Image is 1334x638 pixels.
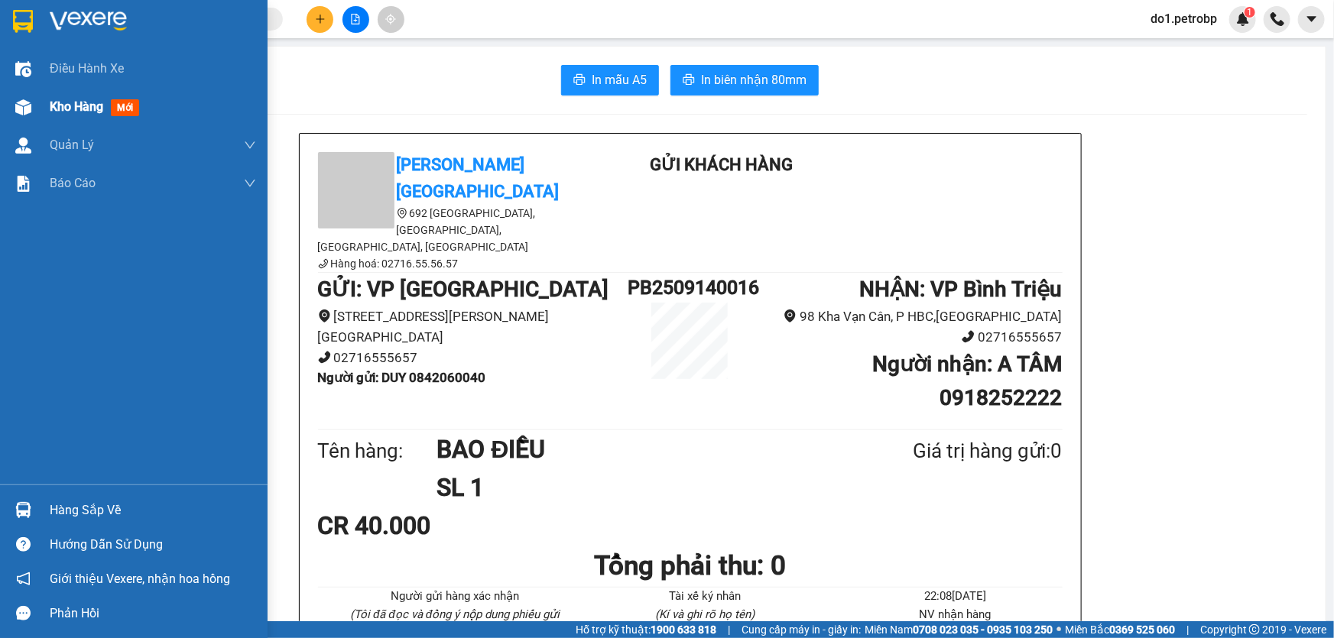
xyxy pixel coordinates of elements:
[1298,6,1325,33] button: caret-down
[683,73,695,88] span: printer
[318,507,563,545] div: CR 40.000
[650,155,793,174] b: Gửi khách hàng
[397,208,407,219] span: environment
[16,572,31,586] span: notification
[872,351,1062,410] b: Người nhận : A TÂM 0918252222
[318,255,593,272] li: Hàng hoá: 02716.55.56.57
[670,65,819,96] button: printerIn biên nhận 80mm
[752,327,1063,348] li: 02716555657
[752,306,1063,327] li: 98 Kha Vạn Cân, P HBC,[GEOGRAPHIC_DATA]
[350,14,361,24] span: file-add
[50,499,256,522] div: Hàng sắp về
[16,537,31,552] span: question-circle
[318,306,628,347] li: [STREET_ADDRESS][PERSON_NAME] [GEOGRAPHIC_DATA]
[561,65,659,96] button: printerIn mẫu A5
[437,468,839,507] h1: SL 1
[50,533,256,556] div: Hướng dẫn sử dụng
[728,621,730,638] span: |
[1305,12,1319,26] span: caret-down
[1249,624,1260,635] span: copyright
[50,135,94,154] span: Quản Lý
[15,99,31,115] img: warehouse-icon
[16,606,31,620] span: message
[1065,621,1175,638] span: Miền Bắc
[342,6,369,33] button: file-add
[318,351,331,364] span: phone
[1236,12,1250,26] img: icon-new-feature
[573,73,586,88] span: printer
[865,621,1053,638] span: Miền Nam
[318,370,486,385] b: Người gửi : DUY 0842060040
[849,588,1062,606] li: 22:08[DATE]
[50,602,256,625] div: Phản hồi
[50,99,103,114] span: Kho hàng
[15,138,31,154] img: warehouse-icon
[397,155,560,201] b: [PERSON_NAME][GEOGRAPHIC_DATA]
[318,205,593,255] li: 692 [GEOGRAPHIC_DATA], [GEOGRAPHIC_DATA], [GEOGRAPHIC_DATA], [GEOGRAPHIC_DATA]
[15,176,31,192] img: solution-icon
[742,621,861,638] span: Cung cấp máy in - giấy in:
[15,61,31,77] img: warehouse-icon
[701,70,807,89] span: In biên nhận 80mm
[839,436,1062,467] div: Giá trị hàng gửi: 0
[318,545,1063,587] h1: Tổng phải thu: 0
[576,621,716,638] span: Hỗ trợ kỹ thuật:
[111,99,139,116] span: mới
[655,607,755,621] i: (Kí và ghi rõ họ tên)
[378,6,404,33] button: aim
[1186,621,1189,638] span: |
[315,14,326,24] span: plus
[244,177,256,189] span: down
[318,258,329,269] span: phone
[307,6,333,33] button: plus
[349,588,562,606] li: Người gửi hàng xác nhận
[50,173,96,193] span: Báo cáo
[50,59,124,78] span: Điều hành xe
[849,606,1062,624] li: NV nhận hàng
[318,436,437,467] div: Tên hàng:
[913,623,1053,636] strong: 0708 023 035 - 0935 103 250
[628,273,751,303] h1: PB2509140016
[1247,7,1252,18] span: 1
[13,10,33,33] img: logo-vxr
[385,14,396,24] span: aim
[1138,9,1229,28] span: do1.petrobp
[859,277,1062,302] b: NHẬN : VP Bình Triệu
[244,139,256,151] span: down
[15,502,31,518] img: warehouse-icon
[50,569,230,588] span: Giới thiệu Vexere, nhận hoa hồng
[784,309,797,322] span: environment
[1271,12,1284,26] img: phone-icon
[592,70,647,89] span: In mẫu A5
[1109,623,1175,636] strong: 0369 525 060
[599,588,812,606] li: Tài xế ký nhân
[318,277,609,302] b: GỬI : VP [GEOGRAPHIC_DATA]
[318,348,628,368] li: 02716555657
[651,623,716,636] strong: 1900 633 818
[1245,7,1255,18] sup: 1
[962,330,975,343] span: phone
[437,430,839,468] h1: BAO ĐIỀU
[1056,627,1061,633] span: ⚪️
[318,309,331,322] span: environment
